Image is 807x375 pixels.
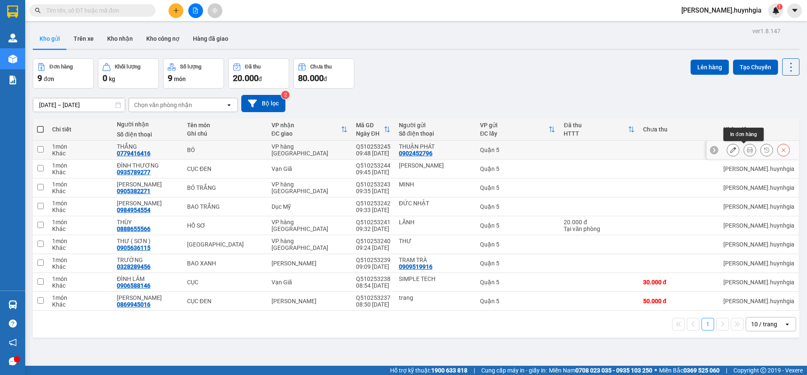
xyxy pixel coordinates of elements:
[52,181,108,188] div: 1 món
[117,263,150,270] div: 0328289456
[480,222,556,229] div: Quận 5
[399,275,472,282] div: SIMPLE TECH
[564,219,634,226] div: 20.000 đ
[272,238,348,251] div: VP hàng [GEOGRAPHIC_DATA]
[272,203,348,210] div: Dục Mỹ
[37,73,42,83] span: 9
[356,301,390,308] div: 08:50 [DATE]
[356,122,384,128] div: Mã GD
[180,64,201,70] div: Số lượng
[272,122,341,128] div: VP nhận
[52,169,108,176] div: Khác
[186,29,235,49] button: Hàng đã giao
[169,3,183,18] button: plus
[168,73,172,83] span: 9
[787,3,802,18] button: caret-down
[9,320,17,328] span: question-circle
[52,275,108,282] div: 1 món
[480,165,556,172] div: Quận 5
[356,275,390,282] div: Q510253238
[723,260,794,267] div: nguyen.huynhgia
[683,367,720,374] strong: 0369 525 060
[52,301,108,308] div: Khác
[564,122,628,128] div: Đã thu
[226,102,232,108] svg: open
[356,238,390,244] div: Q510253240
[480,260,556,267] div: Quận 5
[117,282,150,289] div: 0906588146
[8,55,17,63] img: warehouse-icon
[272,130,341,137] div: ĐC giao
[187,298,263,304] div: CỤC ĐEN
[117,200,179,207] div: HÙNG MẪN
[52,219,108,226] div: 1 món
[52,207,108,213] div: Khác
[35,8,41,13] span: search
[399,200,472,207] div: ĐỨC NHẬT
[187,122,263,128] div: Tên món
[52,238,108,244] div: 1 món
[188,3,203,18] button: file-add
[117,301,150,308] div: 0869945016
[399,143,472,150] div: THUẬN PHÁT
[723,165,794,172] div: nguyen.huynhgia
[480,241,556,248] div: Quận 5
[52,188,108,194] div: Khác
[399,257,472,263] div: TRẠM TRÀ
[723,222,794,229] div: nguyen.huynhgia
[52,150,108,157] div: Khác
[356,200,390,207] div: Q510253242
[356,263,390,270] div: 09:09 [DATE]
[549,366,652,375] span: Miền Nam
[103,73,107,83] span: 0
[187,130,263,137] div: Ghi chú
[356,181,390,188] div: Q510253243
[52,200,108,207] div: 1 món
[8,300,17,309] img: warehouse-icon
[9,357,17,365] span: message
[187,222,263,229] div: HỒ SƠ
[751,320,777,328] div: 10 / trang
[431,367,467,374] strong: 1900 633 818
[212,8,218,13] span: aim
[52,143,108,150] div: 1 món
[272,181,348,194] div: VP hàng [GEOGRAPHIC_DATA]
[399,122,472,128] div: Người gửi
[778,4,781,10] span: 1
[356,257,390,263] div: Q510253239
[233,73,258,83] span: 20.000
[67,29,100,49] button: Trên xe
[298,73,324,83] span: 80.000
[272,219,348,232] div: VP hàng [GEOGRAPHIC_DATA]
[399,162,472,169] div: KIM LONG
[352,118,395,141] th: Toggle SortBy
[723,203,794,210] div: nguyen.huynhgia
[752,26,781,36] div: ver 1.8.147
[163,58,224,89] button: Số lượng9món
[356,169,390,176] div: 09:45 [DATE]
[46,6,145,15] input: Tìm tên, số ĐT hoặc mã đơn
[791,7,799,14] span: caret-down
[356,226,390,232] div: 09:32 [DATE]
[399,219,472,226] div: LÃNH
[564,226,634,232] div: Tại văn phòng
[109,76,115,82] span: kg
[258,76,262,82] span: đ
[476,118,560,141] th: Toggle SortBy
[44,76,54,82] span: đơn
[33,98,125,112] input: Select a date range.
[117,188,150,194] div: 0905382271
[390,366,467,375] span: Hỗ trợ kỹ thuật:
[480,147,556,153] div: Quận 5
[399,130,472,137] div: Số điện thoại
[784,321,791,328] svg: open
[559,118,638,141] th: Toggle SortBy
[643,298,715,304] div: 50.000 đ
[117,207,150,213] div: 0984954554
[117,162,179,169] div: ĐÌNH THƯƠNG
[726,366,727,375] span: |
[659,366,720,375] span: Miền Bắc
[281,91,290,99] sup: 2
[356,188,390,194] div: 09:35 [DATE]
[117,257,179,263] div: TRƯỜNG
